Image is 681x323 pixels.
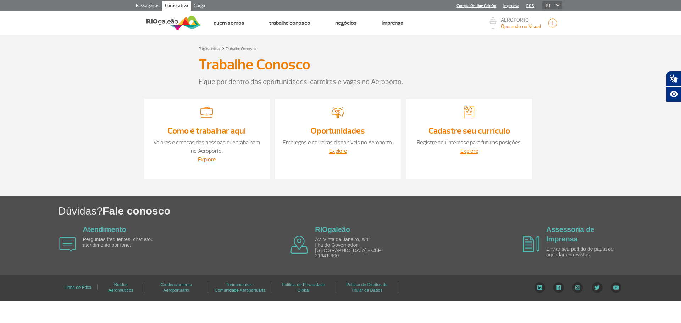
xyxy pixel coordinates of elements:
a: Política de Direitos do Titular de Dados [346,280,388,295]
p: Perguntas frequentes, chat e/ou atendimento por fone. [83,237,165,248]
a: Compra On-line GaleOn [456,4,496,8]
a: Ruídos Aeronáuticos [109,280,133,295]
a: Registre seu interesse para futuras posições. [417,139,522,146]
img: YouTube [611,282,621,293]
h1: Dúvidas? [58,204,681,218]
a: Explore [329,147,347,155]
a: Negócios [335,20,357,27]
a: Assessoria de Imprensa [546,225,594,243]
a: Página inicial [199,46,220,51]
h3: Trabalhe Conosco [199,56,310,74]
a: Linha de Ética [64,283,91,293]
img: airplane icon [59,237,76,252]
div: Plugin de acessibilidade da Hand Talk. [666,71,681,102]
a: Valores e crenças das pessoas que trabalham no Aeroporto. [153,139,260,155]
button: Abrir recursos assistivos. [666,87,681,102]
a: RIOgaleão [315,225,350,233]
a: Empregos e carreiras disponíveis no Aeroporto. [283,139,393,146]
a: Política de Privacidade Global [282,280,325,295]
a: Oportunidades [311,126,365,136]
a: Corporativo [162,1,191,12]
img: Twitter [592,282,603,293]
a: RQS [526,4,534,8]
span: Fale conosco [103,205,171,217]
a: Passageiros [133,1,162,12]
a: Explore [198,156,216,163]
img: Facebook [553,282,564,293]
img: airplane icon [523,236,539,252]
a: Explore [460,147,478,155]
a: Cadastre seu currículo [428,126,510,136]
button: Abrir tradutor de língua de sinais. [666,71,681,87]
p: Enviar seu pedido de pauta ou agendar entrevistas. [546,246,628,257]
a: Cargo [191,1,208,12]
a: Como é trabalhar aqui [167,126,246,136]
a: Credenciamento Aeroportuário [161,280,192,295]
a: Atendimento [83,225,126,233]
a: Treinamentos - Comunidade Aeroportuária [215,280,265,295]
p: AEROPORTO [501,18,541,23]
p: Fique por dentro das oportunidades, carreiras e vagas no Aeroporto. [199,77,482,87]
p: Av. Vinte de Janeiro, s/nº Ilha do Governador - [GEOGRAPHIC_DATA] - CEP: 21941-900 [315,237,397,259]
img: airplane icon [290,236,308,254]
p: Visibilidade de 10000m [501,23,541,30]
a: Trabalhe Conosco [269,20,310,27]
a: > [222,44,224,52]
a: Imprensa [503,4,519,8]
a: Trabalhe Conosco [226,46,257,51]
img: LinkedIn [534,282,545,293]
a: Imprensa [382,20,403,27]
img: Instagram [572,282,583,293]
a: Quem Somos [214,20,244,27]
